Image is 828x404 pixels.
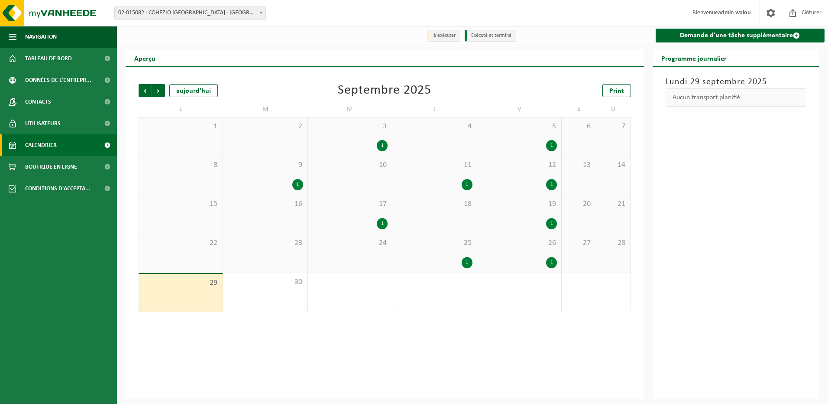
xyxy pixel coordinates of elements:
[143,199,218,209] span: 15
[601,199,626,209] span: 21
[546,179,557,190] div: 1
[312,122,388,131] span: 3
[292,179,303,190] div: 1
[139,84,152,97] span: Précédent
[666,88,807,107] div: Aucun transport planifié
[566,199,592,209] span: 20
[392,101,477,117] td: J
[596,101,631,117] td: D
[482,238,557,248] span: 26
[462,257,472,268] div: 1
[227,238,303,248] span: 23
[397,160,472,170] span: 11
[126,49,164,66] h2: Aperçu
[25,156,77,178] span: Boutique en ligne
[152,84,165,97] span: Suivant
[227,199,303,209] span: 16
[477,101,562,117] td: V
[602,84,631,97] a: Print
[482,199,557,209] span: 19
[566,160,592,170] span: 13
[223,101,307,117] td: M
[601,160,626,170] span: 14
[462,179,472,190] div: 1
[601,122,626,131] span: 7
[308,101,392,117] td: M
[656,29,825,42] a: Demande d'une tâche supplémentaire
[397,199,472,209] span: 18
[465,30,516,42] li: Exécuté et terminé
[115,7,265,19] span: 02-015082 - COHEZIO CHARLEROI - CHARLEROI
[601,238,626,248] span: 28
[377,140,388,151] div: 1
[227,277,303,287] span: 30
[143,238,218,248] span: 22
[666,75,807,88] h3: Lundi 29 septembre 2025
[143,278,218,288] span: 29
[25,113,61,134] span: Utilisateurs
[566,238,592,248] span: 27
[25,178,91,199] span: Conditions d'accepta...
[718,10,751,16] strong: admin walou
[227,160,303,170] span: 9
[25,134,57,156] span: Calendrier
[25,48,72,69] span: Tableau de bord
[546,140,557,151] div: 1
[312,199,388,209] span: 17
[25,91,51,113] span: Contacts
[139,101,223,117] td: L
[397,238,472,248] span: 25
[566,122,592,131] span: 6
[25,26,57,48] span: Navigation
[482,160,557,170] span: 12
[427,30,460,42] li: à exécuter
[25,69,91,91] span: Données de l'entrepr...
[377,218,388,229] div: 1
[312,160,388,170] span: 10
[653,49,735,66] h2: Programme journalier
[609,88,624,94] span: Print
[143,122,218,131] span: 1
[114,7,266,20] span: 02-015082 - COHEZIO CHARLEROI - CHARLEROI
[338,84,431,97] div: Septembre 2025
[482,122,557,131] span: 5
[546,218,557,229] div: 1
[562,101,596,117] td: S
[312,238,388,248] span: 24
[546,257,557,268] div: 1
[397,122,472,131] span: 4
[143,160,218,170] span: 8
[169,84,218,97] div: aujourd'hui
[227,122,303,131] span: 2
